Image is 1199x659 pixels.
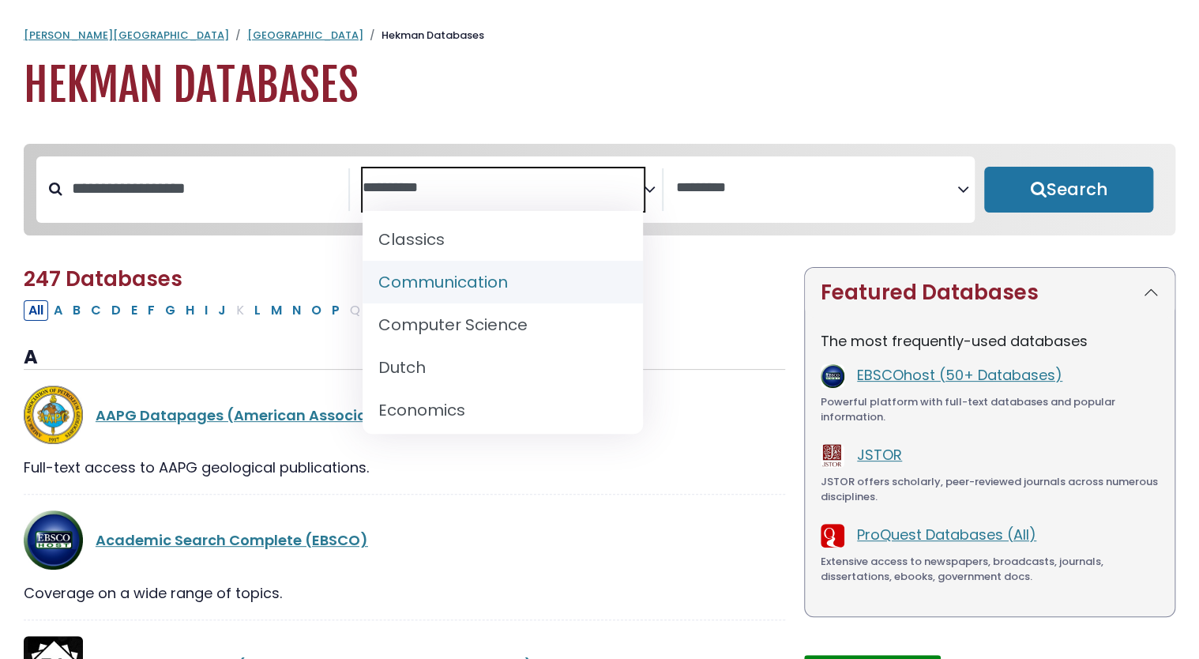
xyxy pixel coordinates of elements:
[24,300,48,321] button: All
[200,300,212,321] button: Filter Results I
[363,389,644,431] li: Economics
[213,300,231,321] button: Filter Results J
[181,300,199,321] button: Filter Results H
[857,365,1062,385] a: EBSCOhost (50+ Databases)
[821,554,1159,585] div: Extensive access to newspapers, broadcasts, journals, dissertations, ebooks, government docs.
[857,445,902,465] a: JSTOR
[62,175,348,201] input: Search database by title or keyword
[126,300,142,321] button: Filter Results E
[107,300,126,321] button: Filter Results D
[24,299,557,319] div: Alpha-list to filter by first letter of database name
[363,346,644,389] li: Dutch
[363,261,644,303] li: Communication
[266,300,287,321] button: Filter Results M
[247,28,363,43] a: [GEOGRAPHIC_DATA]
[24,144,1175,235] nav: Search filters
[984,167,1153,213] button: Submit for Search Results
[24,28,1175,43] nav: breadcrumb
[821,330,1159,352] p: The most frequently-used databases
[49,300,67,321] button: Filter Results A
[96,405,584,425] a: AAPG Datapages (American Association of Petroleum Geologists)
[24,28,229,43] a: [PERSON_NAME][GEOGRAPHIC_DATA]
[24,59,1175,112] h1: Hekman Databases
[805,268,1175,318] button: Featured Databases
[363,28,484,43] li: Hekman Databases
[143,300,160,321] button: Filter Results F
[821,474,1159,505] div: JSTOR offers scholarly, peer-reviewed journals across numerous disciplines.
[363,180,644,197] textarea: Search
[821,394,1159,425] div: Powerful platform with full-text databases and popular information.
[857,525,1036,544] a: ProQuest Databases (All)
[24,457,785,478] div: Full-text access to AAPG geological publications.
[68,300,85,321] button: Filter Results B
[24,346,785,370] h3: A
[24,265,182,293] span: 247 Databases
[250,300,265,321] button: Filter Results L
[96,530,368,550] a: Academic Search Complete (EBSCO)
[160,300,180,321] button: Filter Results G
[363,303,644,346] li: Computer Science
[676,180,957,197] textarea: Search
[86,300,106,321] button: Filter Results C
[288,300,306,321] button: Filter Results N
[306,300,326,321] button: Filter Results O
[24,582,785,604] div: Coverage on a wide range of topics.
[327,300,344,321] button: Filter Results P
[363,218,644,261] li: Classics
